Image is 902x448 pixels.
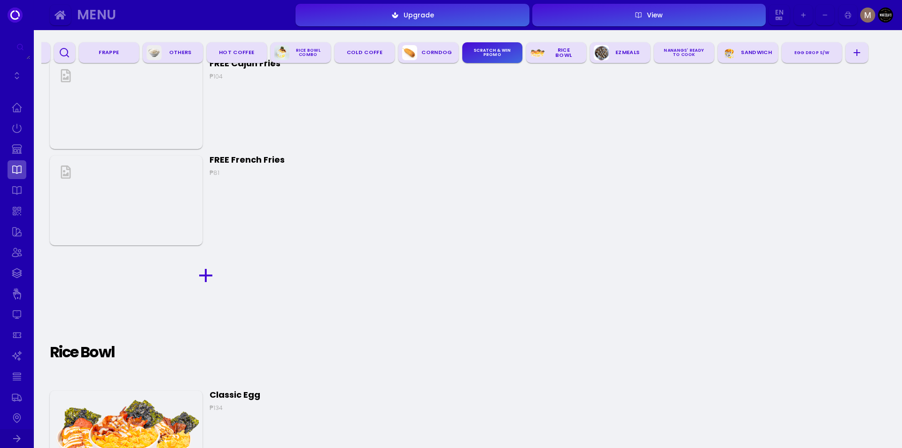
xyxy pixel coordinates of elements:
[79,42,139,63] button: Frappe
[878,8,893,23] img: Image
[77,9,283,20] div: Menu
[462,42,522,63] button: Scratch & Win Promo
[642,12,663,18] div: View
[338,46,391,60] div: Cold Coffe
[609,46,646,60] div: EZMEALS
[210,404,362,412] div: ₱134
[210,390,362,401] div: Classic Egg
[466,44,519,61] div: Scratch & Win Promo
[782,42,842,63] button: EGG DROP S/W
[530,45,545,60] img: 55935b2f-7b63-4b14-b942-7f6a7efae912
[334,42,395,63] button: Cold Coffe
[147,45,162,60] img: 3e7b120e-8bed-4391-a5bd-fd7250fefd29
[210,169,362,177] div: ₱81
[417,46,457,60] div: Corndog
[737,46,777,60] div: Sandwich
[532,4,766,26] button: View
[271,42,331,63] button: Rice Bowl Combo
[210,58,362,69] div: FREE Cajun Fries
[526,42,586,63] button: Rice Bowl
[785,46,838,59] div: EGG DROP S/W
[50,341,115,363] div: Rice Bowl
[295,4,529,26] button: Upgrade
[718,42,778,63] button: Sandwich
[162,46,199,60] div: Others
[658,44,710,61] div: Nanangs' Ready to Cook
[860,8,875,23] img: Image
[83,46,135,60] div: Frappe
[210,155,362,165] div: FREE French Fries
[722,45,737,60] img: de0be13c-0b5b-4bd3-af8f-716a05ba4aa8
[399,12,434,18] div: Upgrade
[545,43,583,63] div: Rice Bowl
[590,42,650,63] button: EZMEALS
[398,42,459,63] button: Corndog
[210,73,362,80] div: ₱104
[207,42,267,63] button: Hot Coffee
[210,46,263,60] div: Hot Coffee
[143,42,203,63] button: Others
[274,45,289,60] img: 64483785-b04e-485e-ab58-41b3a2581cfd
[402,45,417,60] img: 5b8b97dd-7ed8-44a6-8b9d-e58fb8d08b93
[654,42,714,63] button: Nanangs' Ready to Cook
[73,5,293,26] button: Menu
[289,44,327,61] div: Rice Bowl Combo
[594,45,609,60] img: 2eee080b-fccf-49bc-8a24-02cbe8220485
